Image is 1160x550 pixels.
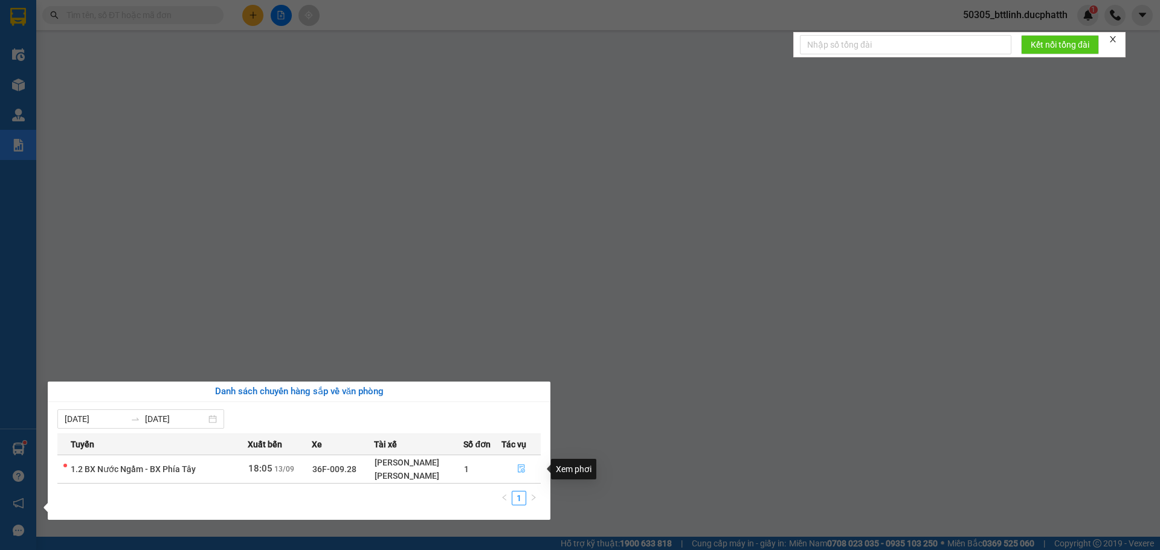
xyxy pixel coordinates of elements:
[463,438,491,451] span: Số đơn
[71,464,196,474] span: 1.2 BX Nước Ngầm - BX Phía Tây
[375,456,463,469] div: [PERSON_NAME]
[497,491,512,505] button: left
[1031,38,1089,51] span: Kết nối tổng đài
[512,491,526,505] a: 1
[502,459,541,479] button: file-done
[375,469,463,482] div: [PERSON_NAME]
[526,491,541,505] button: right
[248,438,282,451] span: Xuất bến
[65,412,126,426] input: Từ ngày
[1021,35,1099,54] button: Kết nối tổng đài
[374,438,397,451] span: Tài xế
[312,464,356,474] span: 36F-009.28
[57,385,541,399] div: Danh sách chuyến hàng sắp về văn phòng
[464,464,469,474] span: 1
[497,491,512,505] li: Previous Page
[512,491,526,505] li: 1
[274,465,294,473] span: 13/09
[501,438,526,451] span: Tác vụ
[130,414,140,424] span: swap-right
[130,414,140,424] span: to
[248,463,272,474] span: 18:05
[501,494,508,501] span: left
[145,412,206,426] input: Đến ngày
[71,438,94,451] span: Tuyến
[800,35,1011,54] input: Nhập số tổng đài
[530,494,537,501] span: right
[1109,35,1117,43] span: close
[551,459,596,479] div: Xem phơi
[312,438,322,451] span: Xe
[517,464,526,474] span: file-done
[526,491,541,505] li: Next Page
